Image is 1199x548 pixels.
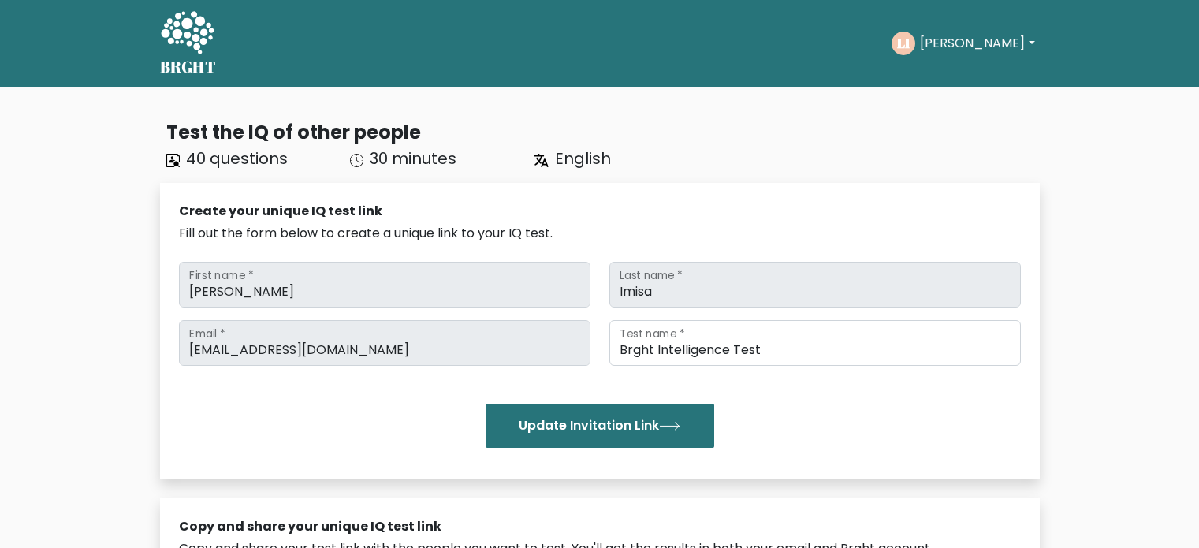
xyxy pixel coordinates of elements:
input: First name [179,262,590,308]
button: [PERSON_NAME] [915,33,1039,54]
span: 40 questions [186,147,288,170]
input: Email [179,320,590,366]
div: Copy and share your unique IQ test link [179,517,1021,536]
div: Create your unique IQ test link [179,202,1021,221]
a: BRGHT [160,6,217,80]
div: Test the IQ of other people [166,118,1040,147]
text: LI [897,34,910,52]
span: 30 minutes [370,147,456,170]
input: Last name [609,262,1021,308]
div: Fill out the form below to create a unique link to your IQ test. [179,224,1021,243]
span: English [555,147,611,170]
input: Test name [609,320,1021,366]
button: Update Invitation Link [486,404,714,448]
h5: BRGHT [160,58,217,76]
